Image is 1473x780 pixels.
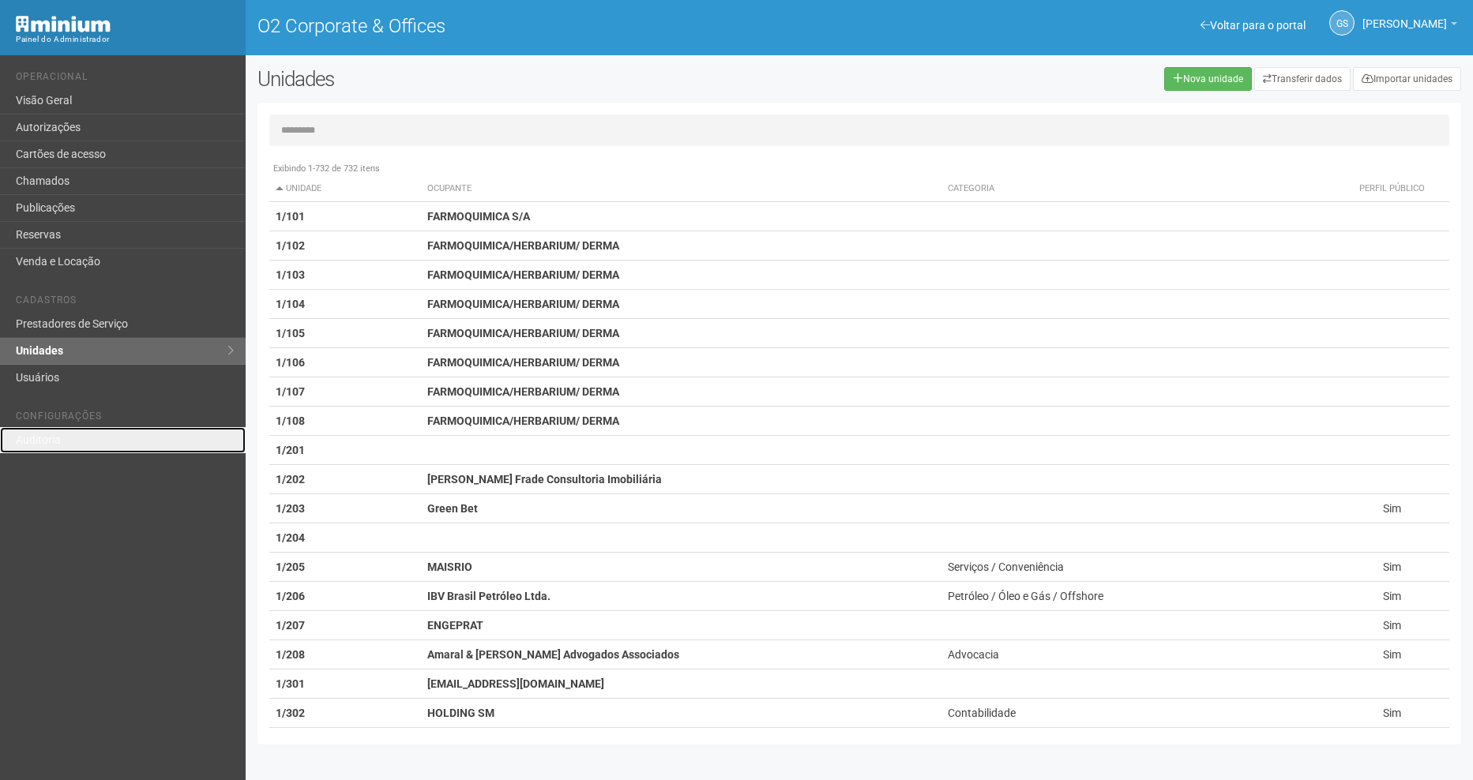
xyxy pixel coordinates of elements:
strong: 1/105 [276,327,305,339]
li: Cadastros [16,294,234,311]
strong: FARMOQUIMICA/HERBARIUM/ DERMA [427,239,619,252]
strong: HOLDING SM [427,707,494,719]
div: Exibindo 1-732 de 732 itens [269,162,1449,176]
td: Petróleo / Óleo e Gás / Offshore [941,582,1335,611]
strong: 1/301 [276,677,305,690]
td: Contabilidade [941,699,1335,728]
strong: FARMOQUIMICA/HERBARIUM/ DERMA [427,298,619,310]
th: Categoria: activate to sort column ascending [941,176,1335,202]
span: Sim [1383,619,1401,632]
strong: 1/101 [276,210,305,223]
h2: Unidades [257,67,746,91]
td: Advocacia [941,640,1335,669]
strong: 1/204 [276,531,305,544]
strong: FARMOQUIMICA S/A [427,210,530,223]
strong: 1/102 [276,239,305,252]
th: Perfil público: activate to sort column ascending [1336,176,1449,202]
a: Voltar para o portal [1201,19,1306,32]
strong: [PERSON_NAME] Frade Consultoria Imobiliária [427,473,662,486]
span: Sim [1383,707,1401,719]
a: Importar unidades [1353,67,1461,91]
strong: ENGEPRAT [427,619,483,632]
a: GS [1329,10,1355,36]
th: Unidade: activate to sort column descending [269,176,421,202]
strong: 1/302 [276,707,305,719]
strong: IBV Brasil Petróleo Ltda. [427,590,550,602]
span: Sim [1383,561,1401,573]
strong: FARMOQUIMICA/HERBARIUM/ DERMA [427,327,619,339]
span: Sim [1383,648,1401,661]
strong: 1/108 [276,414,305,427]
strong: 1/207 [276,619,305,632]
strong: Green Bet [427,502,478,515]
td: Serviços / Conveniência [941,553,1335,582]
strong: 1/203 [276,502,305,515]
th: Ocupante: activate to sort column ascending [421,176,941,202]
strong: 1/201 [276,444,305,456]
strong: 1/106 [276,356,305,369]
li: Configurações [16,411,234,427]
li: Operacional [16,71,234,88]
td: Administração / Imobiliária [941,728,1335,757]
strong: 1/205 [276,561,305,573]
strong: FARMOQUIMICA/HERBARIUM/ DERMA [427,268,619,281]
strong: 1/206 [276,590,305,602]
strong: 1/104 [276,298,305,310]
strong: MAISRIO [427,561,472,573]
img: Minium [16,16,111,32]
a: [PERSON_NAME] [1362,20,1457,32]
strong: FARMOQUIMICA/HERBARIUM/ DERMA [427,385,619,398]
strong: [EMAIL_ADDRESS][DOMAIN_NAME] [427,677,604,690]
strong: 1/208 [276,648,305,661]
h1: O2 Corporate & Offices [257,16,847,36]
strong: FARMOQUIMICA/HERBARIUM/ DERMA [427,414,619,427]
span: Sim [1383,502,1401,515]
strong: 1/103 [276,268,305,281]
div: Painel do Administrador [16,32,234,47]
span: Gabriela Souza [1362,2,1447,30]
strong: 1/107 [276,385,305,398]
a: Nova unidade [1164,67,1252,91]
a: Transferir dados [1254,67,1351,91]
strong: Amaral & [PERSON_NAME] Advogados Associados [427,648,679,661]
span: Sim [1383,590,1401,602]
strong: 1/202 [276,473,305,486]
strong: FARMOQUIMICA/HERBARIUM/ DERMA [427,356,619,369]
